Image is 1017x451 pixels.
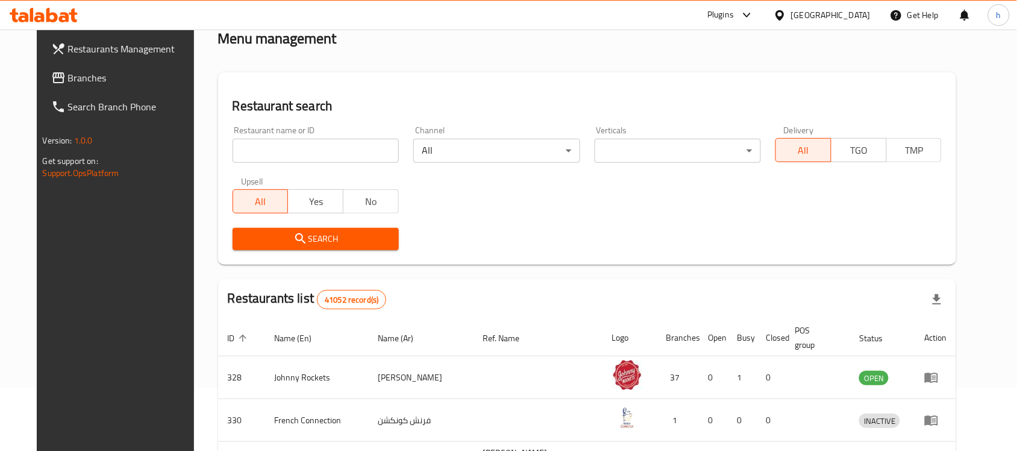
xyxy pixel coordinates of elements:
[43,153,98,169] span: Get support on:
[413,139,580,163] div: All
[657,356,699,399] td: 37
[68,71,197,85] span: Branches
[728,320,757,356] th: Busy
[831,138,887,162] button: TGO
[43,165,119,181] a: Support.OpsPlatform
[265,356,369,399] td: Johnny Rockets
[318,294,386,306] span: 41052 record(s)
[233,228,399,250] button: Search
[859,414,900,428] span: INACTIVE
[317,290,386,309] div: Total records count
[775,138,831,162] button: All
[657,320,699,356] th: Branches
[42,92,207,121] a: Search Branch Phone
[68,99,197,114] span: Search Branch Phone
[612,360,642,390] img: Johnny Rockets
[784,126,814,134] label: Delivery
[242,232,389,247] span: Search
[699,320,728,356] th: Open
[757,356,786,399] td: 0
[238,193,284,210] span: All
[378,331,429,345] span: Name (Ar)
[233,97,942,115] h2: Restaurant search
[707,8,734,22] div: Plugins
[218,399,265,442] td: 330
[728,356,757,399] td: 1
[997,8,1001,22] span: h
[348,193,394,210] span: No
[265,399,369,442] td: French Connection
[781,142,827,159] span: All
[924,413,947,427] div: Menu
[915,320,956,356] th: Action
[228,331,251,345] span: ID
[699,356,728,399] td: 0
[343,189,399,213] button: No
[657,399,699,442] td: 1
[728,399,757,442] td: 0
[42,34,207,63] a: Restaurants Management
[595,139,761,163] div: ​
[233,139,399,163] input: Search for restaurant name or ID..
[791,8,871,22] div: [GEOGRAPHIC_DATA]
[368,399,473,442] td: فرنش كونكشن
[602,320,657,356] th: Logo
[218,356,265,399] td: 328
[241,177,263,186] label: Upsell
[699,399,728,442] td: 0
[795,323,836,352] span: POS group
[74,133,93,148] span: 1.0.0
[612,403,642,433] img: French Connection
[368,356,473,399] td: [PERSON_NAME]
[892,142,937,159] span: TMP
[68,42,197,56] span: Restaurants Management
[757,399,786,442] td: 0
[886,138,942,162] button: TMP
[293,193,339,210] span: Yes
[859,414,900,428] div: INACTIVE
[275,331,328,345] span: Name (En)
[218,29,337,48] h2: Menu management
[483,331,535,345] span: Ref. Name
[43,133,72,148] span: Version:
[233,189,289,213] button: All
[228,289,387,309] h2: Restaurants list
[859,371,889,385] span: OPEN
[42,63,207,92] a: Branches
[757,320,786,356] th: Closed
[836,142,882,159] span: TGO
[287,189,343,213] button: Yes
[924,370,947,385] div: Menu
[922,285,951,314] div: Export file
[859,331,898,345] span: Status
